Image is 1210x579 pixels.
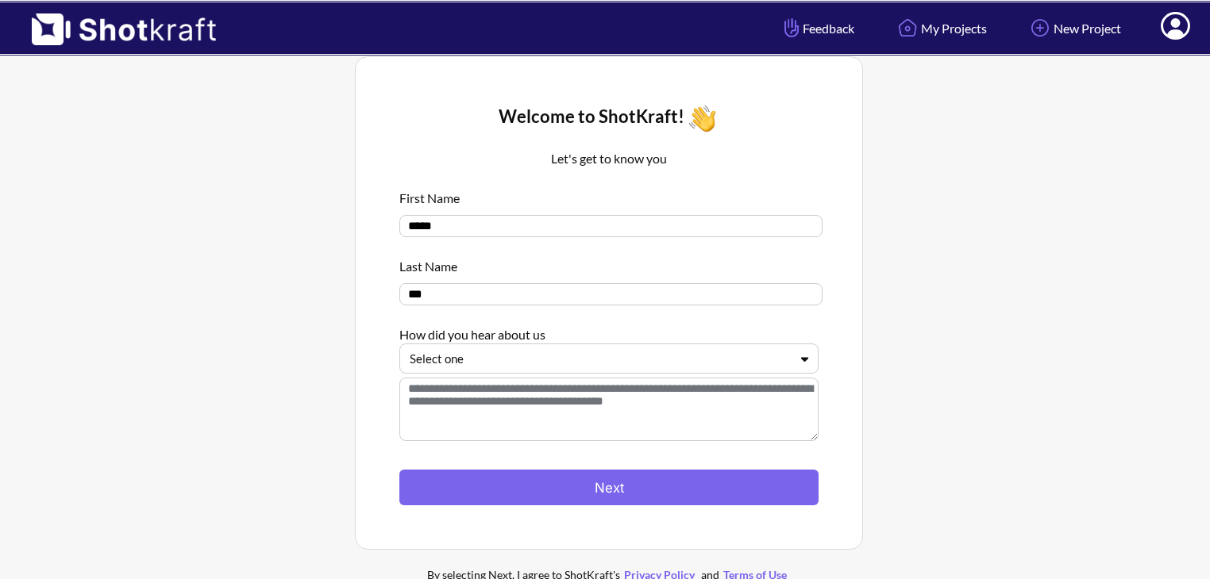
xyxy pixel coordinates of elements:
[1027,14,1054,41] img: Add Icon
[894,14,921,41] img: Home Icon
[780,14,803,41] img: Hand Icon
[399,470,819,505] button: Next
[684,101,720,136] img: Wave Icon
[1015,7,1133,49] a: New Project
[399,149,819,168] p: Let's get to know you
[882,7,999,49] a: My Projects
[399,181,819,207] div: First Name
[399,101,819,136] div: Welcome to ShotKraft!
[780,19,854,37] span: Feedback
[399,317,819,343] div: How did you hear about us
[399,249,819,275] div: Last Name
